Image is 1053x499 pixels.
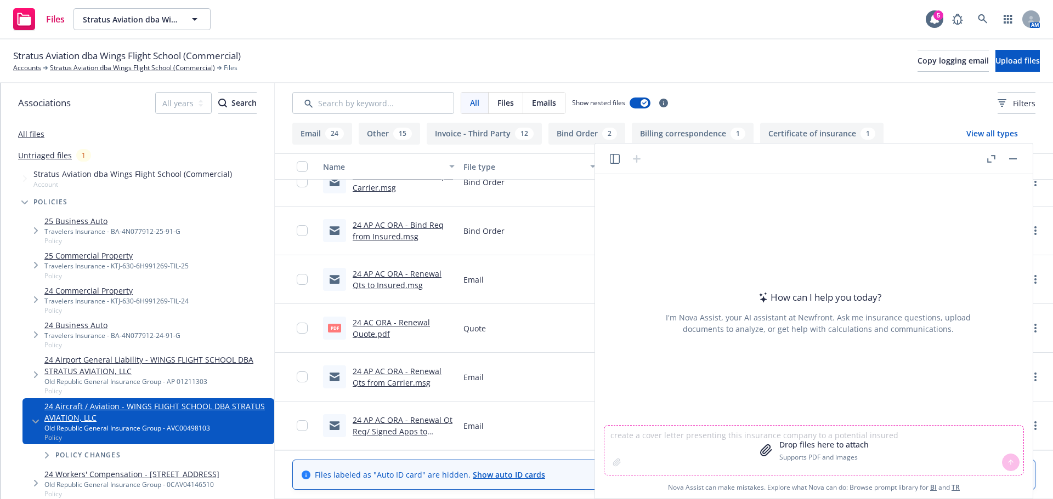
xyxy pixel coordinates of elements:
span: Stratus Aviation dba Wings Flight School (Commercial) [83,14,178,25]
a: 24 Aircraft / Aviation - WINGS FLIGHT SCHOOL DBA STRATUS AVIATION, LLC [44,400,270,423]
input: Toggle Row Selected [297,225,308,236]
div: Name [323,161,443,173]
a: Switch app [997,8,1019,30]
span: Policy [44,433,270,442]
button: Billing correspondence [632,123,754,145]
div: 1 [731,128,745,140]
div: File type [463,161,583,173]
a: more [1029,224,1042,237]
span: Files [46,15,65,24]
span: Policy [44,271,189,280]
a: 24 AP AC ORA - Renewal Qt Req/ Signed Apps to Carrier.msg [353,415,452,448]
span: Policy [44,386,270,395]
a: TR [952,483,960,492]
button: Stratus Aviation dba Wings Flight School (Commercial) [73,8,211,30]
span: Nova Assist can make mistakes. Explore what Nova can do: Browse prompt library for and [668,476,960,498]
div: Old Republic General Insurance Group - 0CAV04146510 [44,480,219,489]
a: Accounts [13,63,41,73]
a: Show auto ID cards [473,469,545,480]
a: 24 AP AC ORA - Bind Req from Insured.msg [353,220,444,242]
span: Filters [1013,97,1035,109]
span: Email [463,420,484,432]
a: 25 Commercial Property [44,250,189,261]
span: Email [463,371,484,383]
input: Toggle Row Selected [297,420,308,431]
div: Old Republic General Insurance Group - AP 01211303 [44,377,270,386]
button: View all types [949,123,1035,145]
button: Certificate of insurance [760,123,884,145]
a: Files [9,4,69,35]
a: 24 Commercial Property [44,285,189,296]
span: Associations [18,96,71,110]
button: Copy logging email [918,50,989,72]
a: 24 Workers' Compensation - [STREET_ADDRESS] [44,468,219,480]
a: 25 Business Auto [44,215,180,227]
div: 15 [393,128,412,140]
span: Policy [44,236,180,245]
span: Bind Order [463,225,505,237]
button: Email [292,123,352,145]
input: Toggle Row Selected [297,371,308,382]
span: All [470,97,479,108]
button: File type [459,153,599,180]
span: Files [497,97,514,108]
a: more [1029,419,1042,432]
input: Toggle Row Selected [297,323,308,334]
span: Show nested files [572,98,625,107]
input: Search by keyword... [292,92,454,114]
a: more [1029,273,1042,286]
span: Stratus Aviation dba Wings Flight School (Commercial) [33,168,232,180]
span: Filters [998,97,1035,109]
a: All files [18,129,44,139]
span: Quote [463,323,486,334]
button: Bind Order [548,123,625,145]
span: Policy [44,489,219,498]
span: Files [224,63,237,73]
span: Upload files [995,55,1040,66]
span: Policy changes [55,452,121,458]
svg: Search [218,99,227,107]
a: more [1029,175,1042,188]
button: Other [359,123,420,145]
span: Policy [44,340,180,349]
input: Toggle Row Selected [297,274,308,285]
div: Travelers Insurance - KTJ-630-6H991269-TIL-25 [44,261,189,271]
a: 24 AP AC ORA - Renewal Qts from Carrier.msg [353,366,441,388]
span: Emails [532,97,556,108]
span: Policies [33,199,68,205]
a: Stratus Aviation dba Wings Flight School (Commercial) [50,63,215,73]
button: Name [319,153,459,180]
button: Upload files [995,50,1040,72]
a: 24 AC ORA - Renewal Quote.pdf [353,317,430,339]
a: more [1029,322,1042,335]
button: Invoice - Third Party [427,123,542,145]
span: Stratus Aviation dba Wings Flight School (Commercial) [13,49,241,63]
span: Email [463,274,484,285]
span: Files labeled as "Auto ID card" are hidden. [315,469,545,480]
div: I'm Nova Assist, your AI assistant at Newfront. Ask me insurance questions, upload documents to a... [664,312,972,335]
span: pdf [328,324,341,332]
a: 24 Business Auto [44,319,180,331]
a: Report a Bug [947,8,969,30]
span: Account [33,180,232,189]
a: Search [972,8,994,30]
div: 1 [76,149,91,162]
p: Supports PDF and images [779,452,869,462]
div: 2 [602,128,617,140]
button: Filters [998,92,1035,114]
a: 24 Airport General Liability - WINGS FLIGHT SCHOOL DBA STRATUS AVIATION, LLC [44,354,270,377]
div: How can I help you today? [755,290,881,305]
a: BI [930,483,937,492]
p: Drop files here to attach [779,439,869,450]
div: Travelers Insurance - KTJ-630-6H991269-TIL-24 [44,296,189,306]
a: more [1029,370,1042,383]
span: Copy logging email [918,55,989,66]
button: SearchSearch [218,92,257,114]
input: Select all [297,161,308,172]
span: Policy [44,306,189,315]
a: 24 AP AC ORA - Renewal Qts to Insured.msg [353,268,441,290]
div: Search [218,93,257,113]
div: 1 [860,128,875,140]
input: Toggle Row Selected [297,176,308,187]
div: Travelers Insurance - BA-4N077912-24-91-G [44,331,180,340]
